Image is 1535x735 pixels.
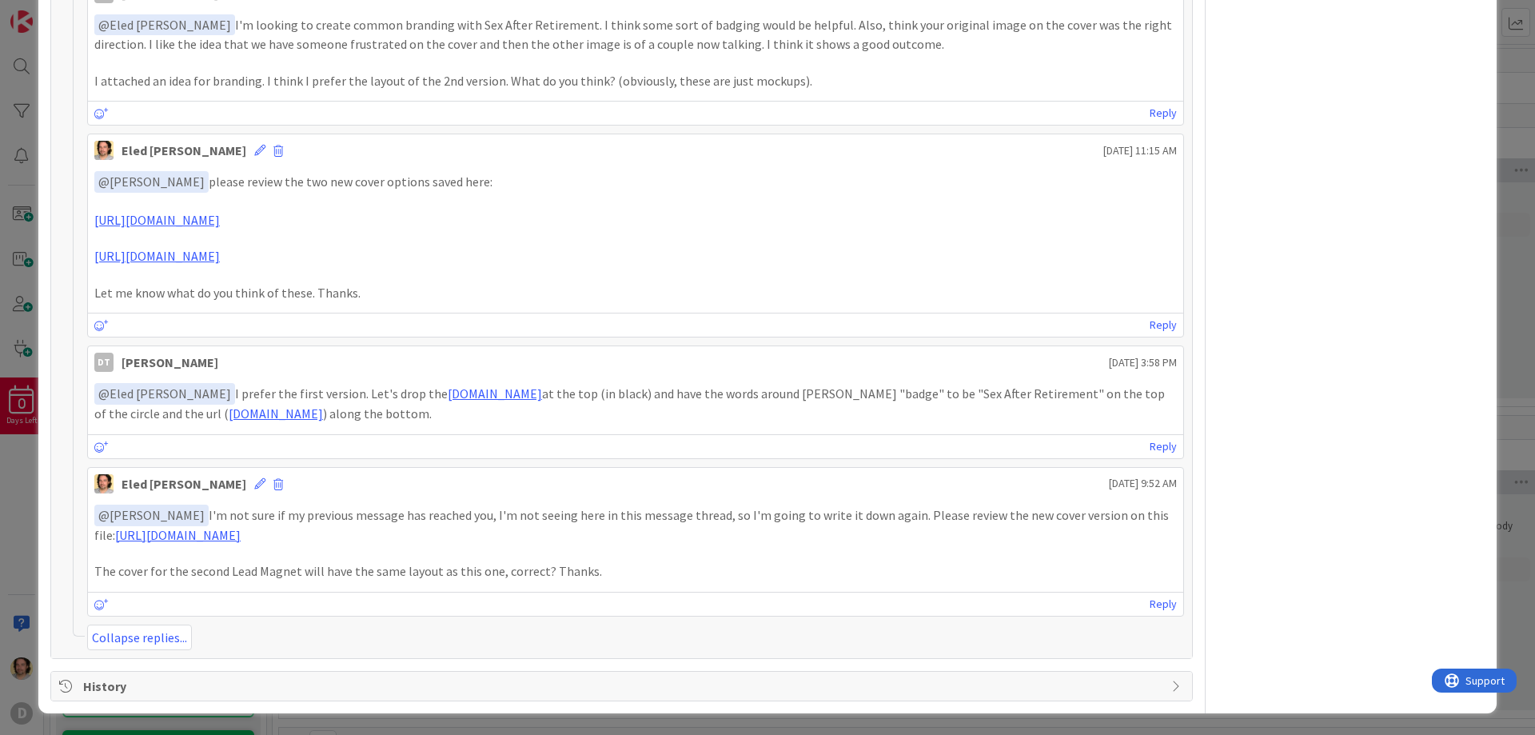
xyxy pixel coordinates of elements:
img: EC [94,141,114,160]
a: Reply [1150,437,1177,457]
a: Reply [1150,594,1177,614]
p: I'm looking to create common branding with Sex After Retirement. I think some sort of badging wou... [94,14,1177,54]
a: Reply [1150,315,1177,335]
a: Collapse replies... [87,625,192,650]
span: @ [98,174,110,190]
div: Eled [PERSON_NAME] [122,474,246,493]
div: [PERSON_NAME] [122,353,218,372]
a: [URL][DOMAIN_NAME] [115,527,241,543]
a: [DOMAIN_NAME] [229,405,323,421]
span: @ [98,385,110,401]
a: [URL][DOMAIN_NAME] [94,212,220,228]
span: [DATE] 9:52 AM [1109,475,1177,492]
span: [DATE] 11:15 AM [1103,142,1177,159]
span: @ [98,17,110,33]
img: EC [94,474,114,493]
span: Eled [PERSON_NAME] [98,17,231,33]
span: Eled [PERSON_NAME] [98,385,231,401]
span: History [83,677,1163,696]
p: I'm not sure if my previous message has reached you, I'm not seeing here in this message thread, ... [94,505,1177,544]
span: @ [98,507,110,523]
span: [PERSON_NAME] [98,507,205,523]
a: Reply [1150,103,1177,123]
p: The cover for the second Lead Magnet will have the same layout as this one, correct? Thanks. [94,562,1177,581]
div: Eled [PERSON_NAME] [122,141,246,160]
a: [DOMAIN_NAME] [448,385,542,401]
span: Support [34,2,73,22]
p: please review the two new cover options saved here: [94,171,1177,193]
p: Let me know what do you think of these. Thanks. [94,284,1177,302]
a: [URL][DOMAIN_NAME] [94,248,220,264]
span: [PERSON_NAME] [98,174,205,190]
div: DT [94,353,114,372]
p: I prefer the first version. Let's drop the at the top (in black) and have the words around [PERSO... [94,383,1177,422]
span: [DATE] 3:58 PM [1109,354,1177,371]
p: I attached an idea for branding. I think I prefer the layout of the 2nd version. What do you thin... [94,72,1177,90]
